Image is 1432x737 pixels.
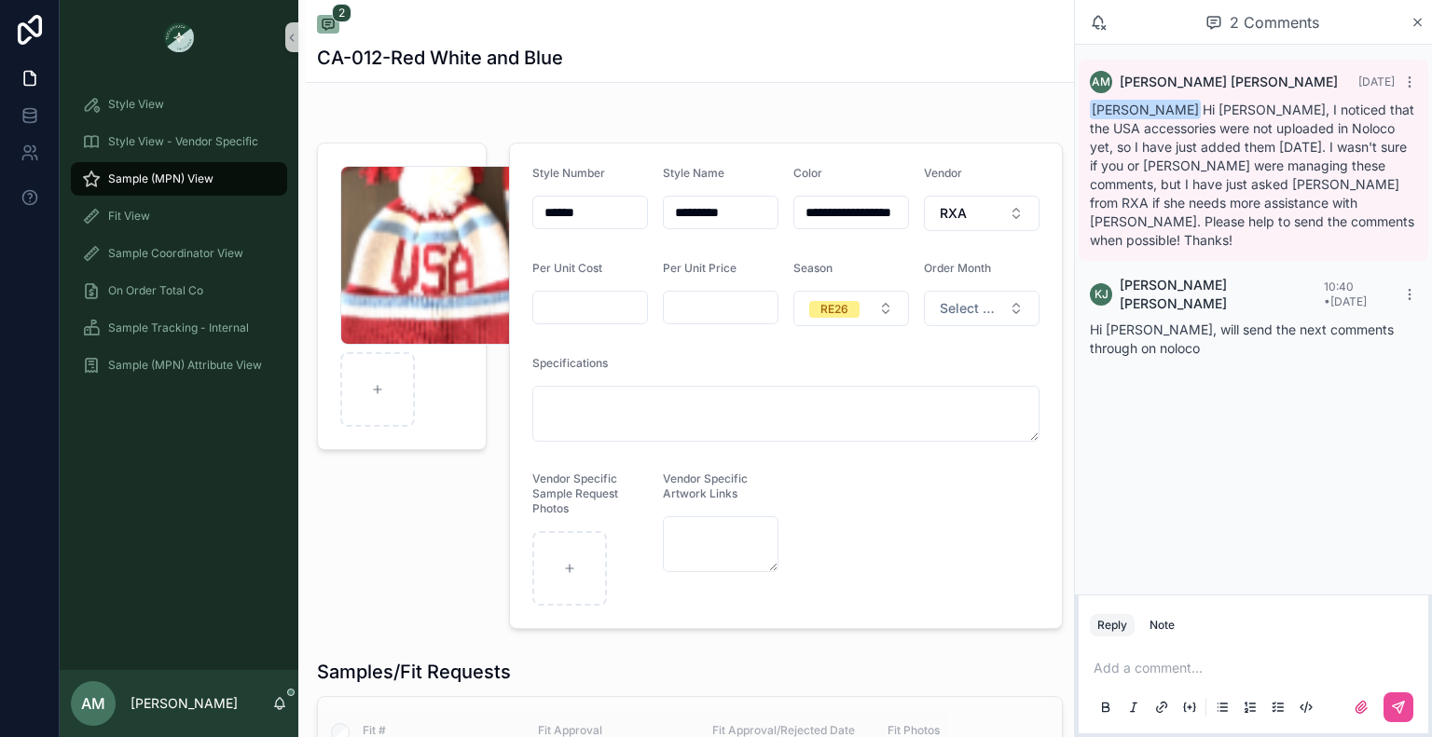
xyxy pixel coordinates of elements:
span: Sample (MPN) Attribute View [108,358,262,373]
span: Vendor [924,166,962,180]
div: scrollable content [60,75,298,406]
span: Sample (MPN) View [108,171,213,186]
span: [PERSON_NAME] [PERSON_NAME] [1120,276,1324,313]
span: Vendor Specific Artwork Links [663,471,748,500]
span: RXA [940,204,967,223]
button: Reply [1090,614,1135,636]
button: Select Button [793,291,909,326]
span: Sample Tracking - Internal [108,321,249,335]
a: Sample (MPN) Attribute View [71,348,287,382]
span: [PERSON_NAME] [1090,100,1201,119]
span: 2 Comments [1230,11,1319,34]
p: [PERSON_NAME] [131,694,238,713]
span: Season [793,261,833,275]
span: Style View [108,97,164,112]
a: Sample (MPN) View [71,162,287,196]
span: Select a MPN LEVEL ORDER MONTH [940,299,1001,318]
span: Per Unit Cost [532,261,602,275]
span: KJ [1095,287,1108,302]
a: Sample Coordinator View [71,237,287,270]
span: 2 [332,4,351,22]
span: Order Month [924,261,991,275]
span: AM [1092,75,1110,89]
span: On Order Total Co [108,283,203,298]
span: Fit View [108,209,150,224]
a: Style View [71,88,287,121]
span: Vendor Specific Sample Request Photos [532,471,618,515]
span: [PERSON_NAME] [PERSON_NAME] [1120,73,1338,91]
span: Hi [PERSON_NAME], will send the next comments through on noloco [1090,321,1394,356]
span: Per Unit Price [663,261,737,275]
div: Note [1150,618,1175,633]
span: Style Name [663,166,724,180]
span: AM [81,692,105,715]
span: Hi [PERSON_NAME], I noticed that the USA accessories were not uploaded in Noloco yet, so I have j... [1090,102,1414,248]
h1: Samples/Fit Requests [317,659,511,685]
button: Select Button [924,196,1040,231]
button: Select Button [924,291,1040,326]
span: Color [793,166,822,180]
span: Sample Coordinator View [108,246,243,261]
a: On Order Total Co [71,274,287,307]
h1: CA-012-Red White and Blue [317,45,563,71]
a: Style View - Vendor Specific [71,125,287,158]
img: App logo [164,22,194,52]
button: 2 [317,15,339,37]
div: RE26 [820,301,848,318]
span: Specifications [532,356,608,370]
a: Fit View [71,199,287,233]
button: Note [1142,614,1182,636]
span: 10:40 • [DATE] [1324,280,1367,308]
span: [DATE] [1358,75,1395,89]
span: Style Number [532,166,605,180]
a: Sample Tracking - Internal [71,311,287,345]
span: Style View - Vendor Specific [108,134,258,149]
